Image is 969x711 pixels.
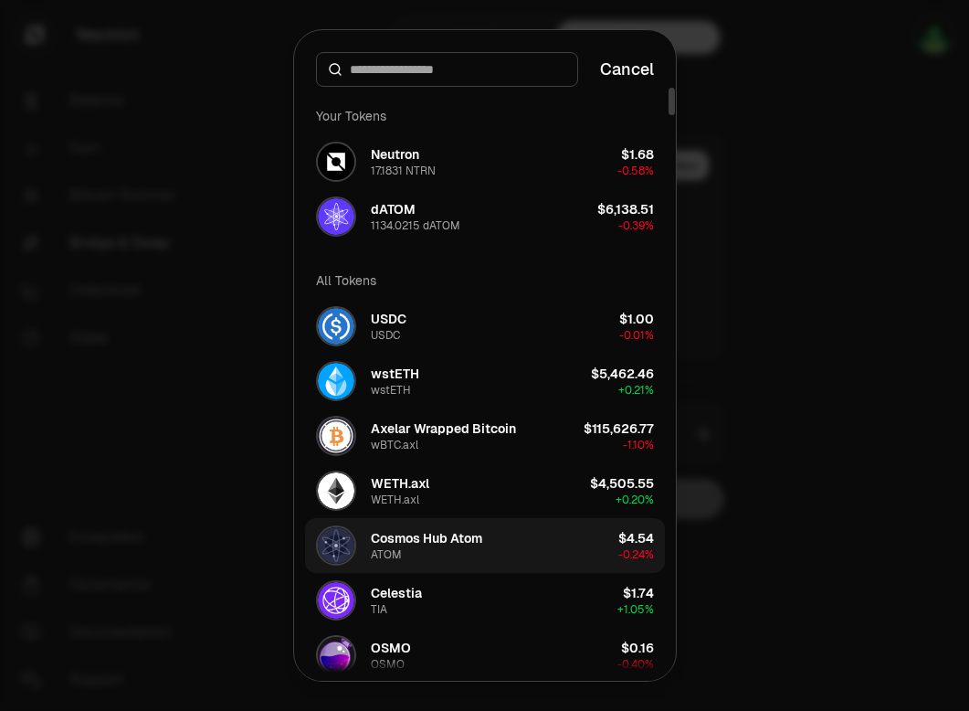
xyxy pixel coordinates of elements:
div: ATOM [371,547,402,562]
img: wstETH Logo [318,363,354,399]
span: -0.39% [618,218,654,233]
span: -0.58% [617,164,654,178]
img: WETH.axl Logo [318,472,354,509]
div: OSMO [371,639,411,657]
button: dATOM LogodATOM1134.0215 dATOM$6,138.51-0.39% [305,189,665,244]
div: $1.00 [619,310,654,328]
div: All Tokens [305,262,665,299]
span: -0.01% [619,328,654,343]
div: TIA [371,602,387,617]
button: USDC LogoUSDCUSDC$1.00-0.01% [305,299,665,354]
button: wstETH LogowstETHwstETH$5,462.46+0.21% [305,354,665,409]
span: -0.24% [618,547,654,562]
div: wstETH [371,365,419,383]
div: WETH.axl [371,474,429,493]
div: $4.54 [618,529,654,547]
div: dATOM [371,200,416,218]
button: ATOM LogoCosmos Hub AtomATOM$4.54-0.24% [305,518,665,573]
img: TIA Logo [318,582,354,619]
button: Cancel [600,57,654,82]
span: -1.10% [623,438,654,452]
button: WETH.axl LogoWETH.axlWETH.axl$4,505.55+0.20% [305,463,665,518]
span: + 0.21% [618,383,654,398]
span: + 0.20% [616,493,654,507]
div: USDC [371,310,406,328]
div: Neutron [371,145,419,164]
div: 17.1831 NTRN [371,164,436,178]
div: Axelar Wrapped Bitcoin [371,419,516,438]
span: -0.40% [617,657,654,672]
img: OSMO Logo [318,637,354,674]
img: NTRN Logo [318,143,354,180]
div: OSMO [371,657,405,672]
div: $1.68 [621,145,654,164]
div: $6,138.51 [597,200,654,218]
button: OSMO LogoOSMOOSMO$0.16-0.40% [305,628,665,683]
div: wstETH [371,383,411,398]
div: $115,626.77 [584,419,654,438]
div: Celestia [371,584,422,602]
span: + 1.05% [617,602,654,617]
div: wBTC.axl [371,438,418,452]
button: wBTC.axl LogoAxelar Wrapped BitcoinwBTC.axl$115,626.77-1.10% [305,409,665,463]
button: TIA LogoCelestiaTIA$1.74+1.05% [305,573,665,628]
img: wBTC.axl Logo [318,418,354,454]
div: $4,505.55 [590,474,654,493]
img: ATOM Logo [318,527,354,564]
button: NTRN LogoNeutron17.1831 NTRN$1.68-0.58% [305,134,665,189]
div: 1134.0215 dATOM [371,218,460,233]
div: USDC [371,328,400,343]
div: $0.16 [621,639,654,657]
div: $5,462.46 [591,365,654,383]
div: $1.74 [623,584,654,602]
div: Your Tokens [305,98,665,134]
img: USDC Logo [318,308,354,345]
div: Cosmos Hub Atom [371,529,482,547]
img: dATOM Logo [318,198,354,235]
div: WETH.axl [371,493,419,507]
